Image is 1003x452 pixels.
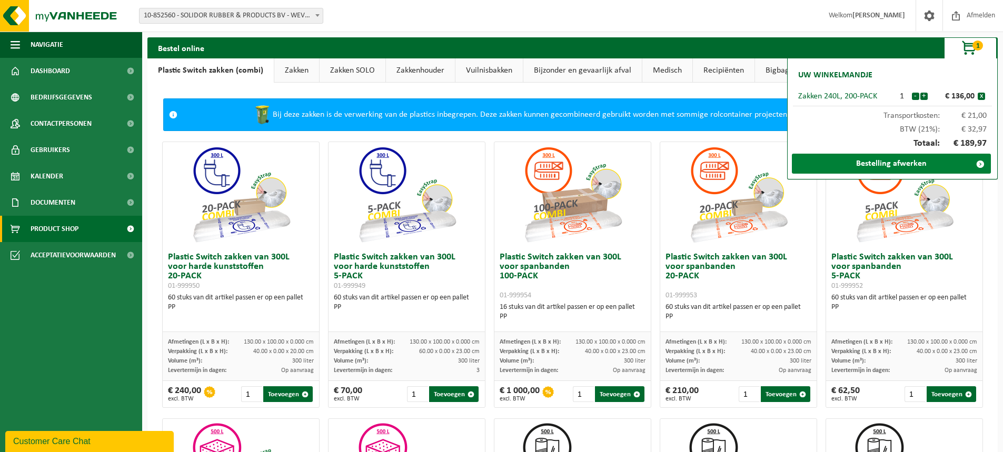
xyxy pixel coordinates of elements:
span: Verpakking (L x B x H): [831,348,891,355]
input: 1 [905,386,926,402]
img: 01-999949 [354,142,460,247]
span: Verpakking (L x B x H): [666,348,725,355]
div: 16 stuks van dit artikel passen er op een pallet [500,303,646,322]
div: BTW (21%): [793,120,992,134]
span: 10-852560 - SOLIDOR RUBBER & PRODUCTS BV - WEVELGEM [140,8,323,23]
span: € 189,97 [940,139,987,148]
span: Levertermijn in dagen: [334,367,392,374]
h3: Plastic Switch zakken van 300L voor spanbanden 100-PACK [500,253,646,300]
a: Zakken [274,58,319,83]
img: 01-999952 [852,142,957,247]
span: Op aanvraag [945,367,977,374]
div: PP [500,312,646,322]
span: Levertermijn in dagen: [666,367,724,374]
button: - [912,93,919,100]
div: € 70,00 [334,386,362,402]
span: Documenten [31,189,75,216]
div: € 210,00 [666,386,699,402]
span: 300 liter [956,358,977,364]
div: 60 stuks van dit artikel passen er op een pallet [831,293,977,312]
span: Contactpersonen [31,111,92,137]
a: Vuilnisbakken [455,58,523,83]
img: 01-999954 [520,142,625,247]
span: Op aanvraag [613,367,646,374]
a: Zakkenhouder [386,58,455,83]
span: 300 liter [624,358,646,364]
span: € 32,97 [940,125,987,134]
span: 01-999952 [831,282,863,290]
img: 01-999953 [686,142,791,247]
button: Toevoegen [429,386,479,402]
div: € 136,00 [930,92,978,101]
h3: Plastic Switch zakken van 300L voor spanbanden 5-PACK [831,253,977,290]
h2: Uw winkelmandje [793,64,878,87]
iframe: chat widget [5,429,176,452]
div: 60 stuks van dit artikel passen er op een pallet [168,293,314,312]
span: 300 liter [292,358,314,364]
span: Dashboard [31,58,70,84]
span: 130.00 x 100.00 x 0.000 cm [575,339,646,345]
span: 60.00 x 0.00 x 23.00 cm [419,348,480,355]
span: 300 liter [790,358,811,364]
button: 1 [944,37,997,58]
span: 01-999949 [334,282,365,290]
span: excl. BTW [831,396,860,402]
span: Volume (m³): [831,358,866,364]
span: 40.00 x 0.00 x 20.00 cm [253,348,314,355]
span: Levertermijn in dagen: [500,367,558,374]
a: Bestelling afwerken [792,154,991,174]
span: Levertermijn in dagen: [831,367,890,374]
a: Zakken SOLO [320,58,385,83]
div: Bij deze zakken is de verwerking van de plastics inbegrepen. Deze zakken kunnen gecombineerd gebr... [183,99,961,130]
span: 40.00 x 0.00 x 23.00 cm [751,348,811,355]
span: Verpakking (L x B x H): [334,348,393,355]
div: PP [168,303,314,312]
span: 130.00 x 100.00 x 0.000 cm [410,339,480,345]
span: 3 [476,367,480,374]
div: Zakken 240L, 200-PACK [798,92,892,101]
a: Plastic Switch zakken (combi) [147,58,274,83]
h2: Bestel online [147,37,215,58]
div: PP [831,303,977,312]
span: 300 liter [458,358,480,364]
span: excl. BTW [500,396,540,402]
span: 130.00 x 100.00 x 0.000 cm [907,339,977,345]
a: Medisch [642,58,692,83]
span: 40.00 x 0.00 x 23.00 cm [917,348,977,355]
span: Volume (m³): [500,358,534,364]
span: Volume (m³): [666,358,700,364]
span: Product Shop [31,216,78,242]
h3: Plastic Switch zakken van 300L voor harde kunststoffen 20-PACK [168,253,314,290]
div: 60 stuks van dit artikel passen er op een pallet [666,303,811,322]
div: PP [334,303,480,312]
span: Levertermijn in dagen: [168,367,226,374]
div: PP [666,312,811,322]
input: 1 [241,386,263,402]
span: excl. BTW [168,396,201,402]
span: Op aanvraag [281,367,314,374]
button: x [978,93,985,100]
span: excl. BTW [666,396,699,402]
button: + [920,93,928,100]
div: € 240,00 [168,386,201,402]
span: Verpakking (L x B x H): [500,348,559,355]
a: Bijzonder en gevaarlijk afval [523,58,642,83]
div: 60 stuks van dit artikel passen er op een pallet [334,293,480,312]
a: Bigbags [755,58,803,83]
span: Afmetingen (L x B x H): [831,339,892,345]
img: 01-999950 [188,142,294,247]
div: 1 [892,92,911,101]
span: Bedrijfsgegevens [31,84,92,111]
span: Afmetingen (L x B x H): [168,339,229,345]
input: 1 [739,386,760,402]
span: Navigatie [31,32,63,58]
span: 130.00 x 100.00 x 0.000 cm [741,339,811,345]
span: 40.00 x 0.00 x 23.00 cm [585,348,646,355]
span: € 21,00 [940,112,987,120]
span: 10-852560 - SOLIDOR RUBBER & PRODUCTS BV - WEVELGEM [139,8,323,24]
strong: [PERSON_NAME] [852,12,905,19]
div: € 62,50 [831,386,860,402]
span: Op aanvraag [779,367,811,374]
span: 130.00 x 100.00 x 0.000 cm [244,339,314,345]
